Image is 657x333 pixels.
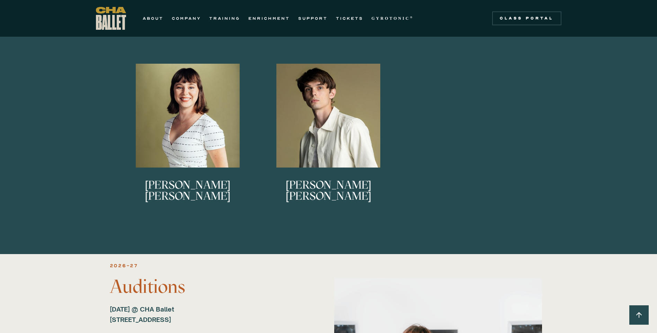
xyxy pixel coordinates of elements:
[372,14,414,22] a: GYROTONIC®
[496,16,557,21] div: Class Portal
[121,64,255,209] a: [PERSON_NAME] [PERSON_NAME]
[336,14,363,22] a: TICKETS
[143,14,163,22] a: ABOUT
[110,305,174,323] strong: [DATE] @ CHA Ballet [STREET_ADDRESS] ‍
[96,7,126,30] a: home
[298,14,328,22] a: SUPPORT
[261,179,396,202] h3: [PERSON_NAME] [PERSON_NAME]
[172,14,201,22] a: COMPANY
[209,14,240,22] a: TRAINING
[372,16,410,21] strong: GYROTONIC
[110,276,323,297] h3: Auditions
[110,262,138,270] div: 2026-27
[410,16,414,19] sup: ®
[121,179,255,202] h3: [PERSON_NAME] [PERSON_NAME]
[261,64,396,209] a: [PERSON_NAME] [PERSON_NAME]
[248,14,290,22] a: ENRICHMENT
[492,11,561,25] a: Class Portal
